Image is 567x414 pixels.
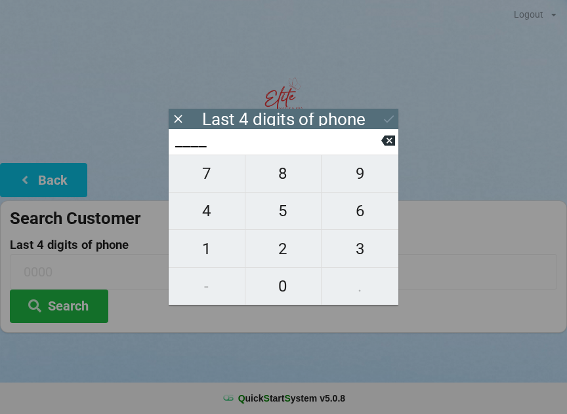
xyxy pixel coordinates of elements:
span: 8 [245,160,322,187]
button: 4 [169,193,245,230]
button: 1 [169,230,245,267]
span: 9 [322,160,398,187]
button: 3 [322,230,398,267]
span: 7 [169,160,245,187]
button: 7 [169,155,245,193]
span: 2 [245,235,322,263]
span: 0 [245,273,322,300]
button: 2 [245,230,322,267]
button: 9 [322,155,398,193]
span: 3 [322,235,398,263]
button: 6 [322,193,398,230]
button: 8 [245,155,322,193]
span: 1 [169,235,245,263]
span: 5 [245,197,322,225]
div: Last 4 digits of phone [202,113,366,126]
button: 5 [245,193,322,230]
button: 0 [245,268,322,305]
span: 6 [322,197,398,225]
span: 4 [169,197,245,225]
